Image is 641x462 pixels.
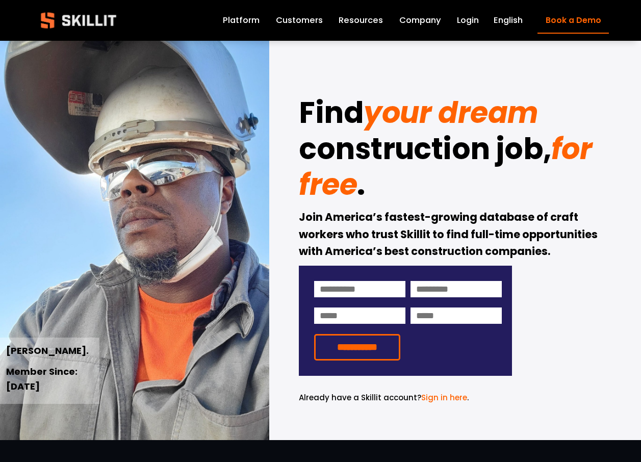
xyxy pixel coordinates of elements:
strong: Join America’s fastest-growing database of craft workers who trust Skillit to find full-time oppo... [299,210,600,259]
em: for free [299,129,598,206]
a: Company [399,13,441,28]
strong: . [357,164,365,205]
div: language picker [494,13,523,28]
img: Skillit [32,5,125,36]
span: Already have a Skillit account? [299,392,421,403]
span: English [494,14,523,27]
strong: Member Since: [DATE] [6,365,80,393]
a: Platform [223,13,260,28]
p: . [299,392,511,404]
strong: Find [299,92,364,133]
strong: construction job, [299,129,551,169]
a: Sign in here [421,392,467,403]
em: your dream [364,92,538,133]
a: Book a Demo [537,8,609,34]
a: folder dropdown [339,13,383,28]
a: Customers [276,13,323,28]
span: Resources [339,14,383,27]
strong: [PERSON_NAME]. [6,344,89,357]
a: Login [457,13,479,28]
